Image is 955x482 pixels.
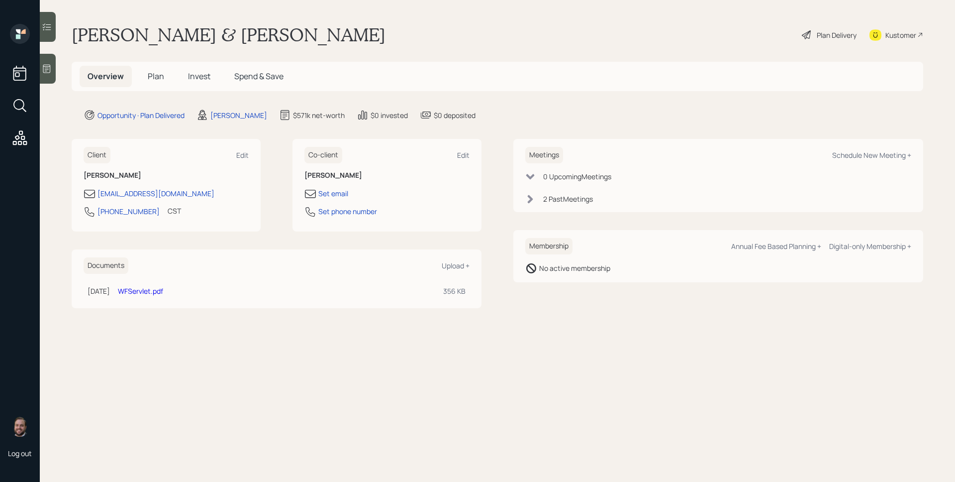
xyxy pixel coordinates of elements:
[234,71,284,82] span: Spend & Save
[88,71,124,82] span: Overview
[829,241,911,251] div: Digital-only Membership +
[434,110,476,120] div: $0 deposited
[97,110,185,120] div: Opportunity · Plan Delivered
[84,171,249,180] h6: [PERSON_NAME]
[84,147,110,163] h6: Client
[118,286,163,296] a: WFServlet.pdf
[293,110,345,120] div: $571k net-worth
[72,24,385,46] h1: [PERSON_NAME] & [PERSON_NAME]
[371,110,408,120] div: $0 invested
[97,188,214,199] div: [EMAIL_ADDRESS][DOMAIN_NAME]
[817,30,857,40] div: Plan Delivery
[525,238,573,254] h6: Membership
[304,147,342,163] h6: Co-client
[210,110,267,120] div: [PERSON_NAME]
[457,150,470,160] div: Edit
[731,241,821,251] div: Annual Fee Based Planning +
[84,257,128,274] h6: Documents
[10,417,30,437] img: james-distasi-headshot.png
[8,449,32,458] div: Log out
[236,150,249,160] div: Edit
[318,188,348,199] div: Set email
[88,286,110,296] div: [DATE]
[543,171,611,182] div: 0 Upcoming Meeting s
[318,206,377,217] div: Set phone number
[525,147,563,163] h6: Meetings
[832,150,911,160] div: Schedule New Meeting +
[543,194,593,204] div: 2 Past Meeting s
[168,206,181,216] div: CST
[539,263,610,273] div: No active membership
[148,71,164,82] span: Plan
[443,286,466,296] div: 356 KB
[97,206,160,217] div: [PHONE_NUMBER]
[442,261,470,270] div: Upload +
[188,71,210,82] span: Invest
[304,171,470,180] h6: [PERSON_NAME]
[885,30,916,40] div: Kustomer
